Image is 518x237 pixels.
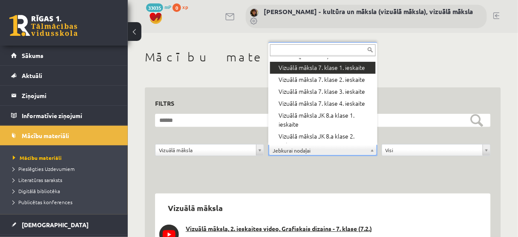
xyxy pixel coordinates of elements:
div: Vizuālā māksla 7. klase 3. ieskaite [270,86,376,98]
div: Vizuālā māksla JK 8.a klase 1. ieskaite [270,110,376,130]
div: Vizuālā māksla 7. klase 1. ieskaite [270,62,376,74]
div: Vizuālā māksla 7. klase 2. ieskaite [270,74,376,86]
div: Vizuālā māksla JK 8.a klase 2. ieskaite [270,130,376,151]
div: Vizuālā māksla 7. klase 4. ieskaite [270,98,376,110]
